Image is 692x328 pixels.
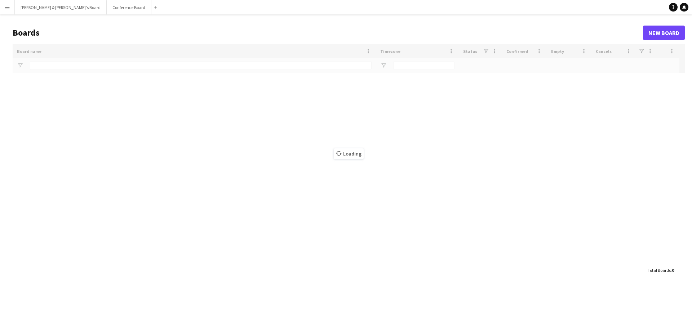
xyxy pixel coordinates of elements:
a: New Board [643,26,685,40]
span: Loading [334,148,364,159]
button: [PERSON_NAME] & [PERSON_NAME]'s Board [15,0,107,14]
span: Total Boards [648,268,671,273]
h1: Boards [13,27,643,38]
span: 0 [672,268,674,273]
div: : [648,263,674,277]
button: Conference Board [107,0,151,14]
